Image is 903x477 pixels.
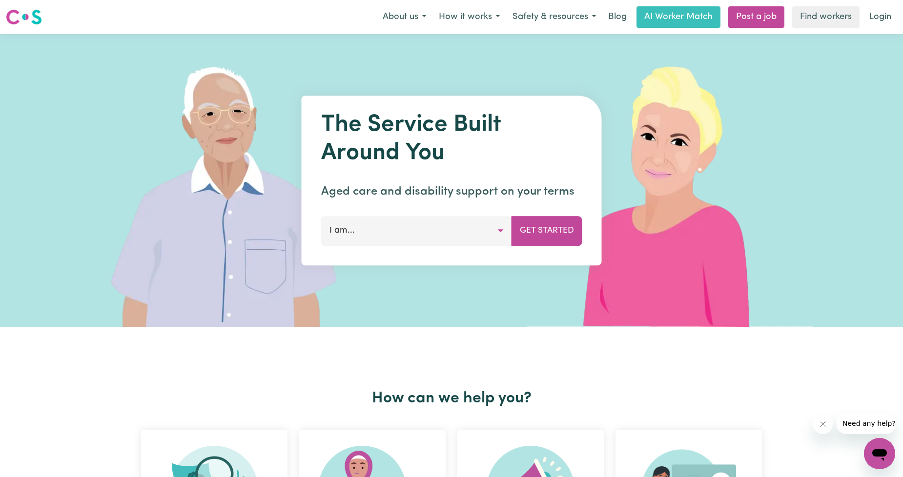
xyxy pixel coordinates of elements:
button: Safety & resources [506,7,602,27]
p: Aged care and disability support on your terms [321,183,582,200]
a: Login [863,6,897,28]
span: Need any help? [6,7,59,15]
h1: The Service Built Around You [321,111,582,167]
button: About us [376,7,432,27]
a: Blog [602,6,633,28]
iframe: Close message [813,415,833,434]
iframe: Button to launch messaging window [864,438,895,469]
a: Post a job [728,6,784,28]
button: I am... [321,216,512,245]
button: How it works [432,7,506,27]
h2: How can we help you? [135,389,768,408]
a: Find workers [792,6,860,28]
img: Careseekers logo [6,8,42,26]
iframe: Message from company [837,413,895,434]
button: Get Started [512,216,582,245]
a: AI Worker Match [636,6,720,28]
a: Careseekers logo [6,6,42,28]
